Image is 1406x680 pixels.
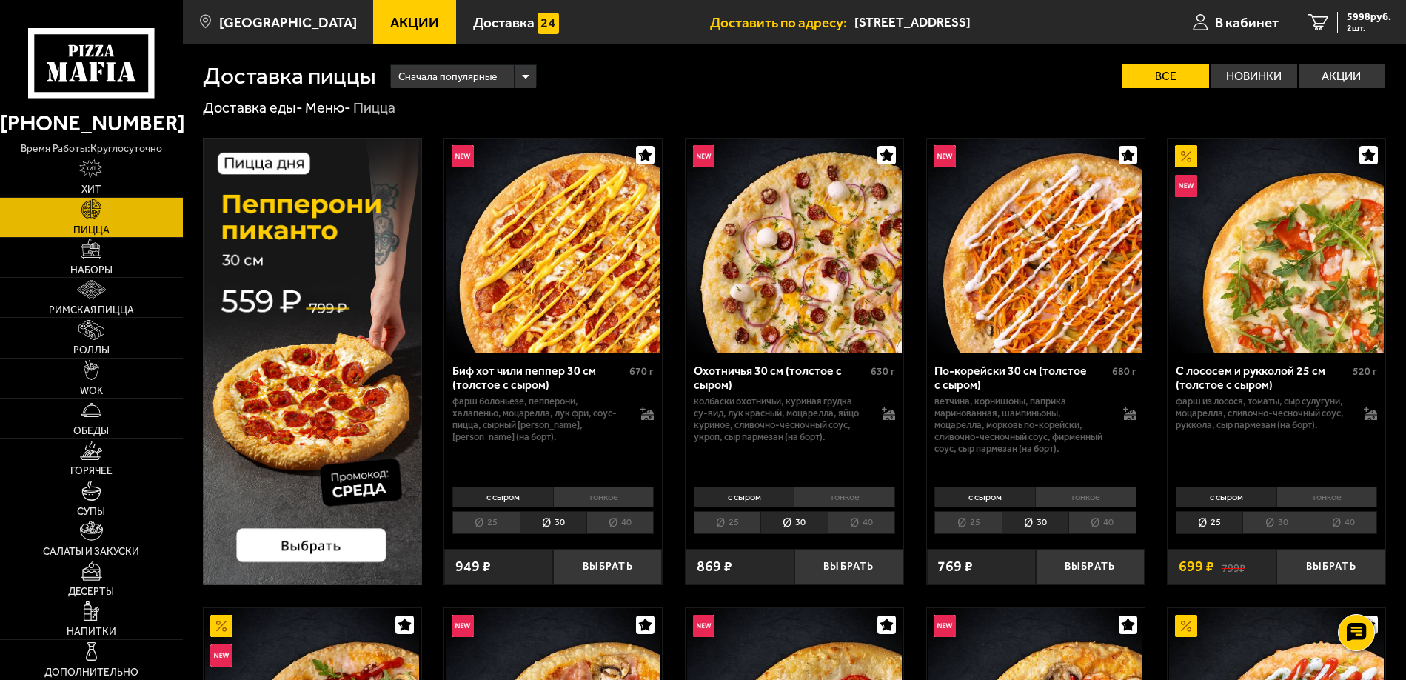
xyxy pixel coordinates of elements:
[203,64,376,88] h1: Доставка пиццы
[1176,364,1349,392] div: С лососем и рукколой 25 см (толстое с сыром)
[1035,487,1136,507] li: тонкое
[1176,487,1276,507] li: с сыром
[1169,139,1384,353] img: С лососем и рукколой 25 см (толстое с сыром)
[553,487,655,507] li: тонкое
[73,426,109,436] span: Обеды
[687,139,902,353] img: Охотничья 30 см (толстое с сыром)
[67,627,116,637] span: Напитки
[398,63,497,91] span: Сначала популярные
[210,644,232,667] img: Новинка
[1176,511,1242,534] li: 25
[73,225,110,236] span: Пицца
[934,145,956,167] img: Новинка
[452,487,553,507] li: с сыром
[1310,511,1377,534] li: 40
[794,487,895,507] li: тонкое
[444,139,662,353] a: НовинкаБиф хот чили пеппер 30 см (толстое с сыром)
[934,615,956,637] img: Новинка
[73,345,110,356] span: Роллы
[1276,549,1385,584] button: Выбрать
[1036,549,1145,584] button: Выбрать
[1175,145,1197,167] img: Акционный
[1122,64,1209,88] label: Все
[686,139,903,353] a: НовинкаОхотничья 30 см (толстое с сыром)
[1215,16,1279,30] span: В кабинет
[452,396,626,442] p: фарш болоньезе, пепперони, халапеньо, моцарелла, лук фри, соус-пицца, сырный [PERSON_NAME], [PERS...
[760,511,827,534] li: 30
[697,559,732,574] span: 869 ₽
[43,547,139,557] span: Салаты и закуски
[693,145,715,167] img: Новинка
[934,364,1108,392] div: По-корейски 30 см (толстое с сыром)
[794,549,903,584] button: Выбрать
[210,615,232,637] img: Акционный
[1347,24,1391,33] span: 2 шт.
[520,511,586,534] li: 30
[70,466,113,476] span: Горячее
[710,16,854,30] span: Доставить по адресу:
[871,365,895,378] span: 630 г
[1068,511,1136,534] li: 40
[694,364,867,392] div: Охотничья 30 см (толстое с сыром)
[854,9,1136,36] input: Ваш адрес доставки
[934,396,1108,454] p: ветчина, корнишоны, паприка маринованная, шампиньоны, моцарелла, морковь по-корейски, сливочно-че...
[934,487,1035,507] li: с сыром
[49,305,134,316] span: Римская пицца
[694,511,760,534] li: 25
[934,511,1001,534] li: 25
[928,139,1143,353] img: По-корейски 30 см (толстое с сыром)
[446,139,660,353] img: Биф хот чили пеппер 30 см (толстое с сыром)
[553,549,662,584] button: Выбрать
[1175,615,1197,637] img: Акционный
[455,559,491,574] span: 949 ₽
[1112,365,1136,378] span: 680 г
[80,386,103,396] span: WOK
[68,587,114,597] span: Десерты
[390,16,439,30] span: Акции
[219,16,357,30] span: [GEOGRAPHIC_DATA]
[937,559,973,574] span: 769 ₽
[1222,559,1245,574] s: 799 ₽
[586,511,654,534] li: 40
[77,507,105,517] span: Супы
[1353,365,1377,378] span: 520 г
[44,667,138,678] span: Дополнительно
[1347,12,1391,22] span: 5998 руб.
[353,99,395,118] div: Пицца
[1299,64,1385,88] label: Акции
[452,615,474,637] img: Новинка
[1168,139,1385,353] a: АкционныйНовинкаС лососем и рукколой 25 см (толстое с сыром)
[203,99,303,116] a: Доставка еды-
[1176,396,1349,430] p: фарш из лосося, томаты, сыр сулугуни, моцарелла, сливочно-чесночный соус, руккола, сыр пармезан (...
[694,396,867,442] p: колбаски охотничьи, куриная грудка су-вид, лук красный, моцарелла, яйцо куриное, сливочно-чесночн...
[473,16,535,30] span: Доставка
[693,615,715,637] img: Новинка
[452,511,519,534] li: 25
[1002,511,1068,534] li: 30
[1175,175,1197,197] img: Новинка
[1211,64,1297,88] label: Новинки
[305,99,351,116] a: Меню-
[538,13,560,35] img: 15daf4d41897b9f0e9f617042186c801.svg
[1242,511,1309,534] li: 30
[452,364,626,392] div: Биф хот чили пеппер 30 см (толстое с сыром)
[629,365,654,378] span: 670 г
[1179,559,1214,574] span: 699 ₽
[70,265,113,276] span: Наборы
[694,487,794,507] li: с сыром
[452,145,474,167] img: Новинка
[1276,487,1378,507] li: тонкое
[927,139,1145,353] a: НовинкаПо-корейски 30 см (толстое с сыром)
[81,184,101,195] span: Хит
[828,511,895,534] li: 40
